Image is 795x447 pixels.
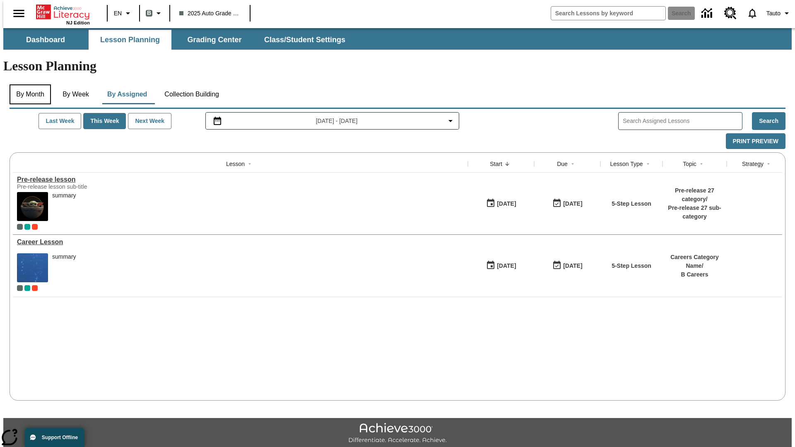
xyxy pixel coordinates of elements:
[89,30,171,50] button: Lesson Planning
[100,35,160,45] span: Lesson Planning
[3,58,792,74] h1: Lesson Planning
[32,224,38,230] div: Test 1
[147,8,151,18] span: B
[563,199,582,209] div: [DATE]
[557,160,568,168] div: Due
[568,159,578,169] button: Sort
[26,35,65,45] span: Dashboard
[52,192,76,221] div: summary
[17,285,23,291] div: Current Class
[623,115,742,127] input: Search Assigned Lessons
[667,186,723,204] p: Pre-release 27 category /
[4,30,87,50] button: Dashboard
[10,84,51,104] button: By Month
[549,258,585,274] button: 01/17/26: Last day the lesson can be accessed
[114,9,122,18] span: EN
[766,9,781,18] span: Tauto
[24,285,30,291] div: 2025 Auto Grade 1 A
[17,176,464,183] a: Pre-release lesson, Lessons
[55,84,96,104] button: By Week
[179,9,241,18] span: 2025 Auto Grade 1 B
[17,238,464,246] div: Career Lesson
[502,159,512,169] button: Sort
[7,1,31,26] button: Open side menu
[17,176,464,183] div: Pre-release lesson
[742,2,763,24] a: Notifications
[726,133,785,149] button: Print Preview
[667,270,723,279] p: B Careers
[17,238,464,246] a: Career Lesson, Lessons
[36,3,90,25] div: Home
[612,199,651,208] p: 5-Step Lesson
[52,253,76,260] div: summary
[497,199,516,209] div: [DATE]
[612,262,651,270] p: 5-Step Lesson
[17,224,23,230] div: Current Class
[42,435,78,440] span: Support Offline
[764,159,773,169] button: Sort
[17,183,141,190] div: Pre-release lesson sub-title
[209,116,456,126] button: Select the date range menu item
[187,35,241,45] span: Grading Center
[763,6,795,21] button: Profile/Settings
[719,2,742,24] a: Resource Center, Will open in new tab
[551,7,665,20] input: search field
[742,160,764,168] div: Strategy
[316,117,358,125] span: [DATE] - [DATE]
[39,113,81,129] button: Last Week
[52,192,76,199] div: summary
[643,159,653,169] button: Sort
[258,30,352,50] button: Class/Student Settings
[101,84,154,104] button: By Assigned
[66,20,90,25] span: NJ Edition
[752,112,785,130] button: Search
[158,84,226,104] button: Collection Building
[483,196,519,211] button: 01/22/25: First time the lesson was available
[667,204,723,221] p: Pre-release 27 sub-category
[490,160,502,168] div: Start
[483,258,519,274] button: 01/13/25: First time the lesson was available
[696,159,706,169] button: Sort
[549,196,585,211] button: 01/25/26: Last day the lesson can be accessed
[36,4,90,20] a: Home
[17,253,48,282] img: fish
[128,113,171,129] button: Next Week
[173,30,256,50] button: Grading Center
[245,159,255,169] button: Sort
[52,253,76,282] div: summary
[142,6,167,21] button: Boost Class color is gray green. Change class color
[497,261,516,271] div: [DATE]
[610,160,643,168] div: Lesson Type
[3,30,353,50] div: SubNavbar
[264,35,345,45] span: Class/Student Settings
[17,192,48,221] img: hero alt text
[3,28,792,50] div: SubNavbar
[110,6,137,21] button: Language: EN, Select a language
[348,423,447,444] img: Achieve3000 Differentiate Accelerate Achieve
[446,116,455,126] svg: Collapse Date Range Filter
[226,160,245,168] div: Lesson
[696,2,719,25] a: Data Center
[32,285,38,291] div: Test 1
[25,428,84,447] button: Support Offline
[24,224,30,230] div: 2025 Auto Grade 1 A
[83,113,126,129] button: This Week
[683,160,696,168] div: Topic
[563,261,582,271] div: [DATE]
[667,253,723,270] p: Careers Category Name /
